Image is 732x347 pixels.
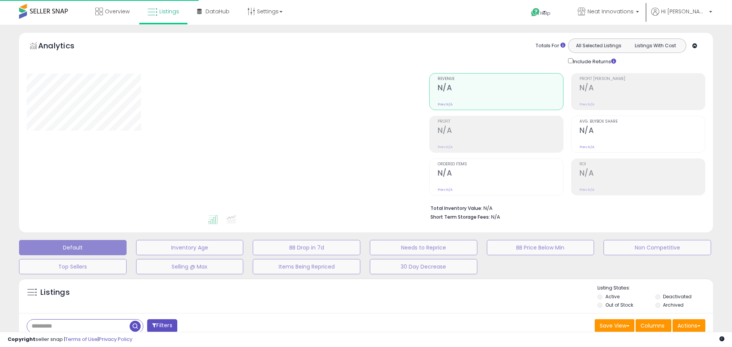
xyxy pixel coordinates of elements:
span: Listings [159,8,179,15]
span: Revenue [438,77,563,81]
button: Items Being Repriced [253,259,360,274]
small: Prev: N/A [579,187,594,192]
div: seller snap | | [8,336,132,343]
span: Hi [PERSON_NAME] [661,8,707,15]
b: Total Inventory Value: [430,205,482,211]
h2: N/A [438,126,563,136]
button: Default [19,240,127,255]
i: Get Help [531,8,540,17]
button: Non Competitive [604,240,711,255]
button: Inventory Age [136,240,244,255]
span: Help [540,10,551,16]
button: 30 Day Decrease [370,259,477,274]
span: ROI [579,162,705,166]
button: Needs to Reprice [370,240,477,255]
button: BB Price Below Min [487,240,594,255]
h2: N/A [579,126,705,136]
h2: N/A [579,83,705,94]
small: Prev: N/A [438,102,453,107]
a: Help [525,2,565,25]
small: Prev: N/A [438,187,453,192]
span: Profit [PERSON_NAME] [579,77,705,81]
h5: Analytics [38,40,89,53]
small: Prev: N/A [438,145,453,149]
span: Overview [105,8,130,15]
b: Short Term Storage Fees: [430,214,490,220]
span: N/A [491,213,500,221]
small: Prev: N/A [579,145,594,149]
button: Selling @ Max [136,259,244,274]
h2: N/A [579,169,705,179]
span: Neat Innovations [588,8,634,15]
h2: N/A [438,83,563,94]
li: N/A [430,203,700,212]
span: Ordered Items [438,162,563,166]
button: BB Drop in 7d [253,240,360,255]
span: Avg. Buybox Share [579,120,705,124]
div: Totals For [536,42,565,50]
strong: Copyright [8,336,35,343]
small: Prev: N/A [579,102,594,107]
button: Top Sellers [19,259,127,274]
div: Include Returns [562,57,625,66]
h2: N/A [438,169,563,179]
button: Listings With Cost [627,41,684,51]
span: Profit [438,120,563,124]
a: Hi [PERSON_NAME] [651,8,712,25]
span: DataHub [205,8,230,15]
button: All Selected Listings [570,41,627,51]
